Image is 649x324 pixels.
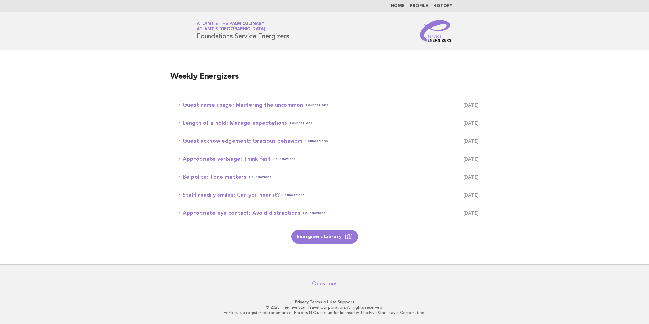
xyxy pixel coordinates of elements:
[179,154,479,164] a: Appropriate verbiage: Think fastFoundations [DATE]
[295,300,309,304] a: Privacy
[197,22,289,40] h1: Foundations Service Energizers
[420,20,452,42] img: Service Energizers
[249,172,272,182] span: Foundations
[463,136,479,146] span: [DATE]
[117,305,532,310] p: © 2025 The Five Star Travel Corporation. All rights reserved.
[463,118,479,128] span: [DATE]
[179,136,479,146] a: Guest acknowledgement: Gracious behaviorsFoundations [DATE]
[433,4,452,8] a: History
[117,299,532,305] p: · ·
[310,300,337,304] a: Terms of Use
[463,154,479,164] span: [DATE]
[170,71,479,88] h2: Weekly Energizers
[306,100,328,110] span: Foundations
[273,154,296,164] span: Foundations
[463,172,479,182] span: [DATE]
[179,172,479,182] a: Be polite: Tone mattersFoundations [DATE]
[179,208,479,218] a: Appropriate eye contact: Avoid distractionsFoundations [DATE]
[303,208,326,218] span: Foundations
[117,310,532,316] p: Forbes is a registered trademark of Forbes LLC used under license by The Five Star Travel Corpora...
[179,190,479,200] a: Staff readily smiles: Can you hear it?Foundations [DATE]
[391,4,405,8] a: Home
[290,118,312,128] span: Foundations
[338,300,354,304] a: Support
[463,208,479,218] span: [DATE]
[463,190,479,200] span: [DATE]
[291,230,358,244] a: Energizers Library
[312,280,337,287] a: Questions
[410,4,428,8] a: Profile
[179,118,479,128] a: Length of a hold: Manage expectationsFoundations [DATE]
[179,100,479,110] a: Guest name usage: Mastering the uncommonFoundations [DATE]
[305,136,328,146] span: Foundations
[197,22,265,31] a: Atlantis The Palm CulinaryAtlantis [GEOGRAPHIC_DATA]
[197,27,265,32] span: Atlantis [GEOGRAPHIC_DATA]
[463,100,479,110] span: [DATE]
[282,190,305,200] span: Foundations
